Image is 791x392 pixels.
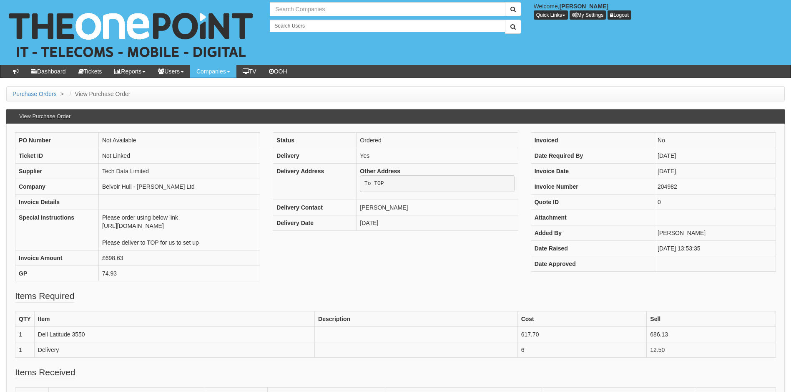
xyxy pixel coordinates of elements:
th: Sell [647,311,776,327]
th: Date Approved [531,256,654,272]
td: [PERSON_NAME] [654,225,776,241]
td: 6 [517,342,647,358]
th: Invoiced [531,133,654,148]
td: 0 [654,195,776,210]
td: Tech Data Limited [99,164,260,179]
th: Invoice Details [15,195,99,210]
input: Search Users [270,20,505,32]
th: Description [315,311,518,327]
a: Logout [608,10,631,20]
td: Not Available [99,133,260,148]
b: Other Address [360,168,400,175]
a: OOH [263,65,294,78]
a: Tickets [72,65,108,78]
td: Belvoir Hull - [PERSON_NAME] Ltd [99,179,260,195]
td: Dell Latitude 3550 [34,327,314,342]
span: > [58,91,66,97]
th: Attachment [531,210,654,225]
div: Welcome, [527,2,791,20]
th: Quote ID [531,195,654,210]
a: Reports [108,65,152,78]
th: Delivery Address [273,164,357,200]
th: Company [15,179,99,195]
th: Delivery Contact [273,200,357,215]
h3: View Purchase Order [15,109,75,124]
td: 617.70 [517,327,647,342]
td: Ordered [357,133,518,148]
td: 12.50 [647,342,776,358]
a: Users [152,65,190,78]
td: [DATE] [654,164,776,179]
a: Dashboard [25,65,72,78]
td: Yes [357,148,518,164]
th: QTY [15,311,35,327]
td: 1 [15,327,35,342]
legend: Items Received [15,366,75,379]
td: 74.93 [99,266,260,281]
th: Date Raised [531,241,654,256]
input: Search Companies [270,2,505,16]
td: £698.63 [99,250,260,266]
td: No [654,133,776,148]
td: [DATE] 13:53:35 [654,241,776,256]
legend: Items Required [15,290,74,303]
td: [PERSON_NAME] [357,200,518,215]
td: 686.13 [647,327,776,342]
th: Invoice Number [531,179,654,195]
th: Status [273,133,357,148]
th: Invoice Date [531,164,654,179]
th: Cost [517,311,647,327]
td: [DATE] [357,215,518,230]
th: Invoice Amount [15,250,99,266]
td: Not Linked [99,148,260,164]
th: GP [15,266,99,281]
td: 1 [15,342,35,358]
pre: To TOP [360,175,514,192]
a: My Settings [570,10,606,20]
th: Special Instructions [15,210,99,250]
td: Please order using below link [URL][DOMAIN_NAME] Please deliver to TOP for us to set up [99,210,260,250]
a: Purchase Orders [13,91,57,97]
th: Delivery [273,148,357,164]
a: Companies [190,65,236,78]
li: View Purchase Order [68,90,131,98]
th: Supplier [15,164,99,179]
th: Ticket ID [15,148,99,164]
button: Quick Links [534,10,568,20]
td: [DATE] [654,148,776,164]
th: Date Required By [531,148,654,164]
th: Item [34,311,314,327]
td: 204982 [654,179,776,195]
th: Delivery Date [273,215,357,230]
b: [PERSON_NAME] [560,3,608,10]
th: PO Number [15,133,99,148]
th: Added By [531,225,654,241]
a: TV [236,65,263,78]
td: Delivery [34,342,314,358]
